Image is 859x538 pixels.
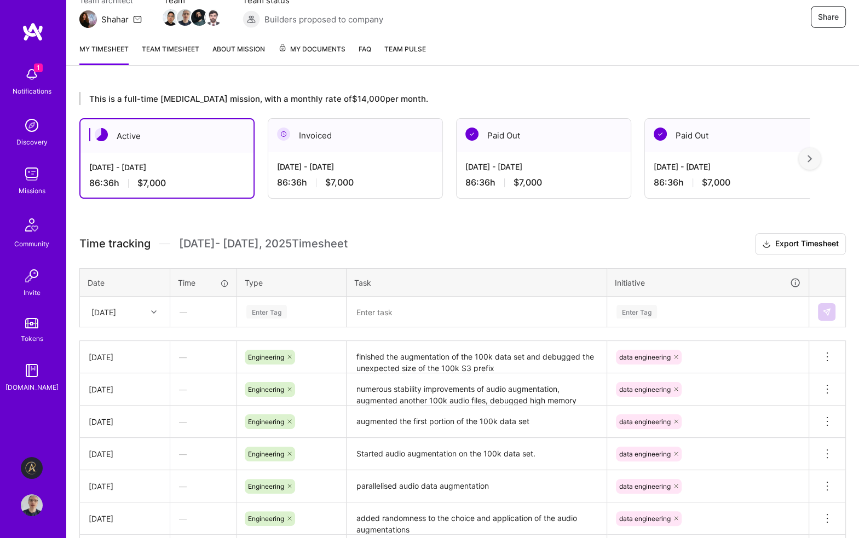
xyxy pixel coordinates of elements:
textarea: parallelised audio data augmentation [348,471,606,501]
span: My Documents [278,43,345,55]
a: Team Member Avatar [192,8,206,27]
div: Invite [24,287,41,298]
img: Active [95,128,108,141]
textarea: numerous stability improvements of audio augmentation, augmented another 100k audio files, debugg... [348,374,606,404]
div: Initiative [615,276,801,289]
button: Share [811,6,846,28]
img: bell [21,63,43,85]
th: Type [237,268,347,297]
img: Team Member Avatar [163,9,179,26]
i: icon Mail [133,15,142,24]
img: Team Architect [79,10,97,28]
textarea: added randomness to the choice and application of the audio augmentations [348,504,606,534]
div: Shahar [101,14,129,25]
textarea: augmented the first portion of the 100k data set [348,407,606,437]
button: Export Timesheet [755,233,846,255]
div: Paid Out [645,119,819,152]
img: teamwork [21,163,43,185]
img: Paid Out [465,128,478,141]
img: Submit [822,308,831,316]
span: $7,000 [702,177,730,188]
span: data engineering [619,353,671,361]
a: My Documents [278,43,345,65]
div: Invoiced [268,119,442,152]
div: [DATE] [89,481,161,492]
div: [DATE] [89,448,161,460]
div: Paid Out [457,119,631,152]
img: Community [19,212,45,238]
img: discovery [21,114,43,136]
img: Team Member Avatar [177,9,193,26]
div: [DATE] [89,384,161,395]
a: Team Member Avatar [178,8,192,27]
div: Community [14,238,49,250]
img: guide book [21,360,43,381]
div: [DATE] [91,306,116,317]
img: Invoiced [277,128,290,141]
img: tokens [25,318,38,328]
img: Aldea: Transforming Behavior Change Through AI-Driven Coaching [21,457,43,479]
div: Discovery [16,136,48,148]
div: 86:36 h [277,177,434,188]
span: Engineering [248,450,284,458]
span: data engineering [619,482,671,490]
div: — [170,375,237,404]
span: Time tracking [79,237,151,251]
div: — [171,297,236,326]
span: Team Pulse [384,45,426,53]
div: [DATE] - [DATE] [654,161,810,172]
img: Builders proposed to company [243,10,260,28]
a: Team timesheet [142,43,199,65]
span: 1 [34,63,43,72]
span: Engineering [248,385,284,394]
div: [DATE] - [DATE] [277,161,434,172]
img: logo [22,22,44,42]
div: Notifications [13,85,51,97]
span: Engineering [248,353,284,361]
div: Time [178,277,229,288]
div: Active [80,119,253,153]
div: [DOMAIN_NAME] [5,381,59,393]
div: — [170,472,237,501]
div: [DATE] [89,351,161,363]
div: Enter Tag [246,303,287,320]
img: User Avatar [21,494,43,516]
div: Enter Tag [616,303,657,320]
a: FAQ [359,43,371,65]
img: Paid Out [654,128,667,141]
a: About Mission [212,43,265,65]
span: data engineering [619,514,671,523]
a: Team Pulse [384,43,426,65]
span: [DATE] - [DATE] , 2025 Timesheet [179,237,348,251]
textarea: Started audio augmentation on the 100k data set. [348,439,606,469]
span: $7,000 [325,177,354,188]
div: This is a full-time [MEDICAL_DATA] mission, with a monthly rate of $14,000 per month. [79,92,810,105]
a: Team Member Avatar [206,8,221,27]
div: [DATE] [89,416,161,427]
div: — [170,343,237,372]
div: 86:36 h [654,177,810,188]
div: [DATE] - [DATE] [89,161,245,173]
div: — [170,504,237,533]
i: icon Download [762,239,771,250]
img: right [808,155,812,163]
div: Tokens [21,333,43,344]
span: $7,000 [514,177,542,188]
span: Engineering [248,482,284,490]
div: — [170,407,237,436]
div: [DATE] - [DATE] [465,161,622,172]
a: My timesheet [79,43,129,65]
div: 86:36 h [465,177,622,188]
a: User Avatar [18,494,45,516]
div: [DATE] [89,513,161,524]
a: Aldea: Transforming Behavior Change Through AI-Driven Coaching [18,457,45,479]
img: Team Member Avatar [191,9,207,26]
a: Team Member Avatar [164,8,178,27]
img: Team Member Avatar [205,9,222,26]
textarea: finished the augmentation of the 100k data set and debugged the unexpected size of the 100k S3 pr... [348,342,606,372]
div: — [170,439,237,468]
span: data engineering [619,418,671,426]
div: Missions [19,185,45,196]
span: data engineering [619,450,671,458]
span: data engineering [619,385,671,394]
